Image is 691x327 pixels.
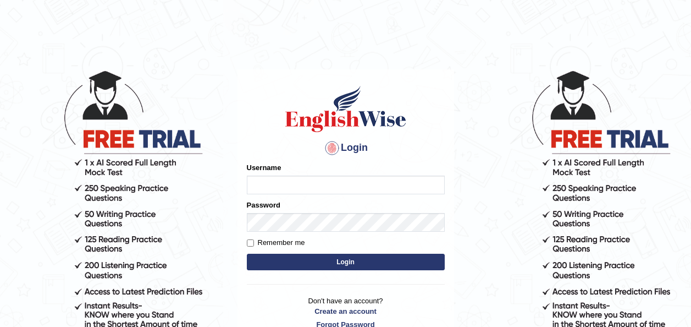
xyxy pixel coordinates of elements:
img: Logo of English Wise sign in for intelligent practice with AI [283,84,408,134]
h4: Login [247,139,445,157]
label: Remember me [247,237,305,248]
label: Password [247,200,280,210]
label: Username [247,162,281,173]
button: Login [247,254,445,270]
input: Remember me [247,239,254,247]
a: Create an account [247,306,445,317]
